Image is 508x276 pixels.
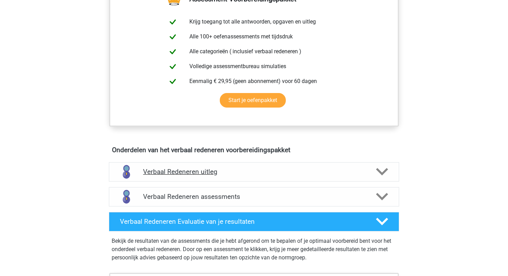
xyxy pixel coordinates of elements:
[220,93,286,108] a: Start je oefenpakket
[117,188,135,205] img: verbaal redeneren assessments
[106,187,402,206] a: assessments Verbaal Redeneren assessments
[117,163,135,181] img: verbaal redeneren uitleg
[106,162,402,182] a: uitleg Verbaal Redeneren uitleg
[112,146,396,154] h4: Onderdelen van het verbaal redeneren voorbereidingspakket
[143,193,365,201] h4: Verbaal Redeneren assessments
[143,168,365,176] h4: Verbaal Redeneren uitleg
[112,237,396,262] p: Bekijk de resultaten van de assessments die je hebt afgerond om te bepalen of je optimaal voorber...
[106,212,402,231] a: Verbaal Redeneren Evaluatie van je resultaten
[120,218,365,226] h4: Verbaal Redeneren Evaluatie van je resultaten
